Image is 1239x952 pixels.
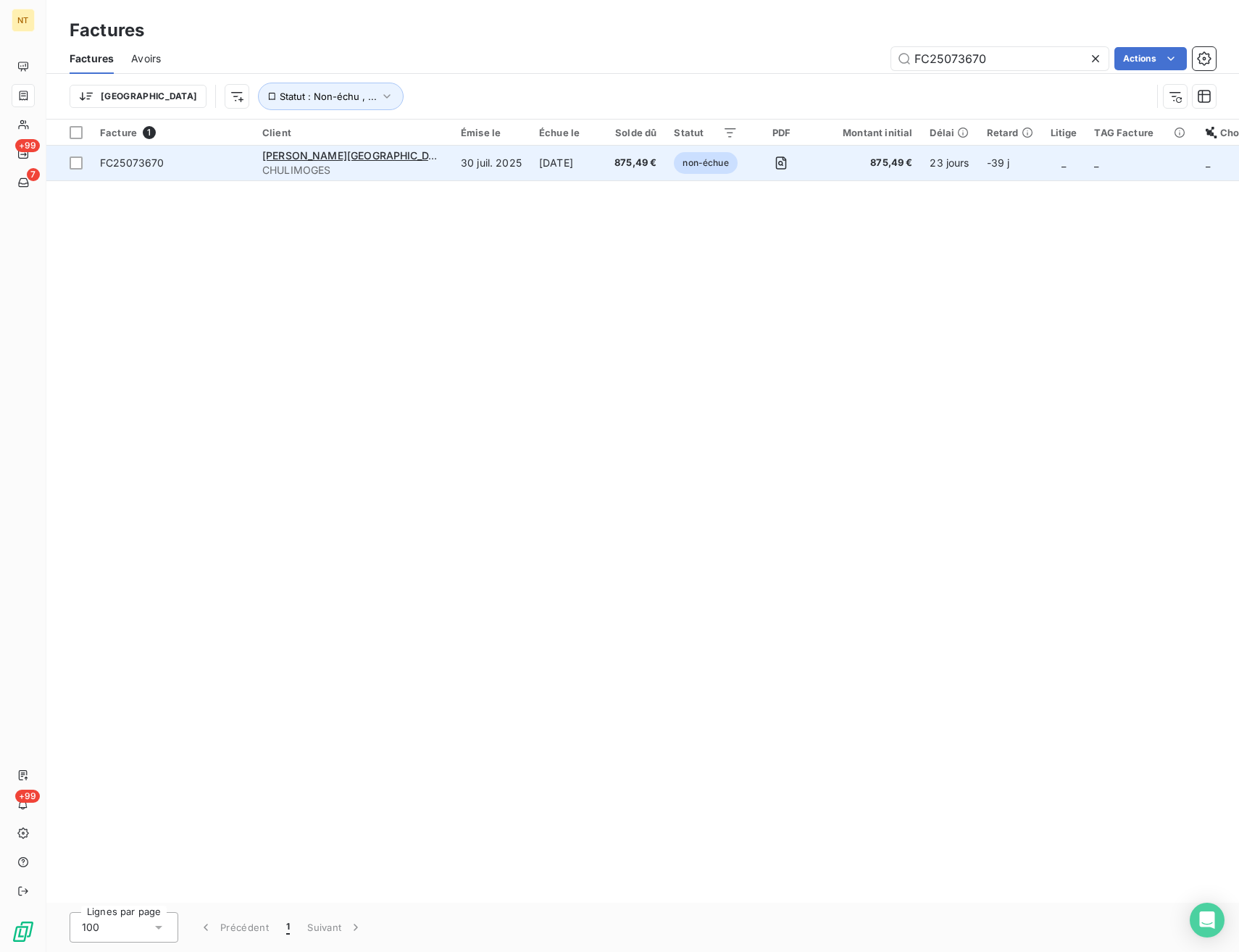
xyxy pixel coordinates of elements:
span: _ [1206,156,1210,169]
span: CHULIMOGES [262,163,443,178]
span: [PERSON_NAME][GEOGRAPHIC_DATA] [262,149,452,162]
button: [GEOGRAPHIC_DATA] [70,85,206,108]
span: Factures [70,51,114,66]
span: 7 [27,168,40,181]
div: Client [262,127,443,138]
span: 1 [286,920,290,935]
span: 875,49 € [614,156,656,170]
button: 1 [278,912,299,943]
input: Rechercher [891,47,1109,70]
button: Suivant [299,912,372,943]
button: Statut : Non-échu , ... [258,83,404,110]
span: non-échue [674,152,737,174]
span: +99 [15,139,40,152]
div: Émise le [461,127,522,138]
span: Avoirs [131,51,161,66]
div: Open Intercom Messenger [1190,903,1225,938]
div: Montant initial [825,127,912,138]
span: 100 [82,920,99,935]
div: Retard [987,127,1033,138]
div: NT [12,9,35,32]
button: Actions [1114,47,1187,70]
div: Délai [930,127,969,138]
div: TAG Facture [1094,127,1188,138]
span: FC25073670 [100,156,164,169]
span: 1 [143,126,156,139]
img: Logo LeanPay [12,920,35,943]
span: _ [1094,156,1098,169]
span: +99 [15,790,40,803]
span: 875,49 € [825,156,912,170]
span: Statut : Non-échu , ... [280,91,377,102]
td: [DATE] [530,146,606,180]
span: -39 j [987,156,1010,169]
a: +99 [12,142,34,165]
a: 7 [12,171,34,194]
div: PDF [755,127,808,138]
span: Facture [100,127,137,138]
h3: Factures [70,17,144,43]
div: Solde dû [614,127,656,138]
div: Litige [1051,127,1077,138]
td: 23 jours [921,146,977,180]
div: Statut [674,127,737,138]
div: Échue le [539,127,597,138]
span: _ [1061,156,1066,169]
td: 30 juil. 2025 [452,146,530,180]
button: Précédent [190,912,278,943]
